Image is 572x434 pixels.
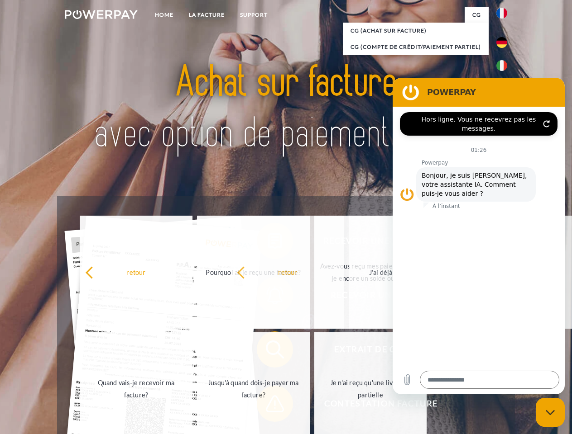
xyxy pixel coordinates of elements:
[65,10,138,19] img: logo-powerpay-white.svg
[320,377,422,401] div: Je n'ai reçu qu'une livraison partielle
[354,266,456,278] div: J'ai déjà payé ma facture
[343,23,489,39] a: CG (achat sur facture)
[343,39,489,55] a: CG (Compte de crédit/paiement partiel)
[237,266,339,278] div: retour
[393,78,565,394] iframe: Fenêtre de messagerie
[465,7,489,23] a: CG
[85,377,187,401] div: Quand vais-je recevoir ma facture?
[85,266,187,278] div: retour
[496,37,507,48] img: de
[496,8,507,19] img: fr
[87,43,485,173] img: title-powerpay_fr.svg
[536,398,565,427] iframe: Bouton de lancement de la fenêtre de messagerie, conversation en cours
[181,7,232,23] a: LA FACTURE
[202,266,304,278] div: Pourquoi ai-je reçu une facture?
[147,7,181,23] a: Home
[232,7,275,23] a: Support
[202,377,304,401] div: Jusqu'à quand dois-je payer ma facture?
[496,60,507,71] img: it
